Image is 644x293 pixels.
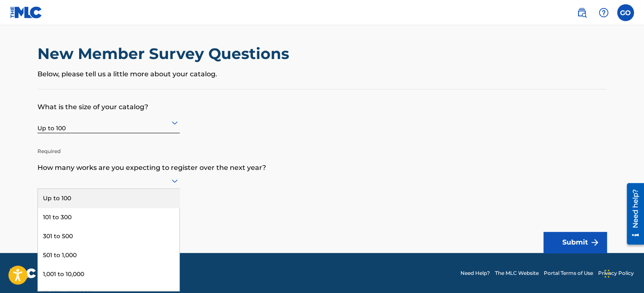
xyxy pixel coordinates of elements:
iframe: Chat Widget [602,253,644,293]
a: The MLC Website [495,269,539,277]
h2: New Member Survey Questions [37,44,293,63]
div: Up to 100 [37,112,180,133]
img: MLC Logo [10,6,43,19]
a: Need Help? [460,269,490,277]
iframe: Resource Center [620,180,644,248]
div: 1,001 to 10,000 [38,265,179,284]
div: 501 to 1,000 [38,246,179,265]
img: logo [10,268,36,278]
img: search [577,8,587,18]
p: What is the size of your catalog? [37,89,607,112]
div: Help [595,4,612,21]
img: f7272a7cc735f4ea7f67.svg [590,237,600,247]
div: User Menu [617,4,634,21]
div: Up to 100 [38,189,179,208]
img: help [599,8,609,18]
div: 301 to 500 [38,227,179,246]
a: Privacy Policy [598,269,634,277]
button: Submit [543,232,607,253]
a: Public Search [573,4,590,21]
div: Drag [604,261,609,286]
p: Required [37,135,180,155]
a: Portal Terms of Use [544,269,593,277]
p: Below, please tell us a little more about your catalog. [37,69,607,79]
div: 101 to 300 [38,208,179,227]
p: How many works are you expecting to register over the next year? [37,150,607,173]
